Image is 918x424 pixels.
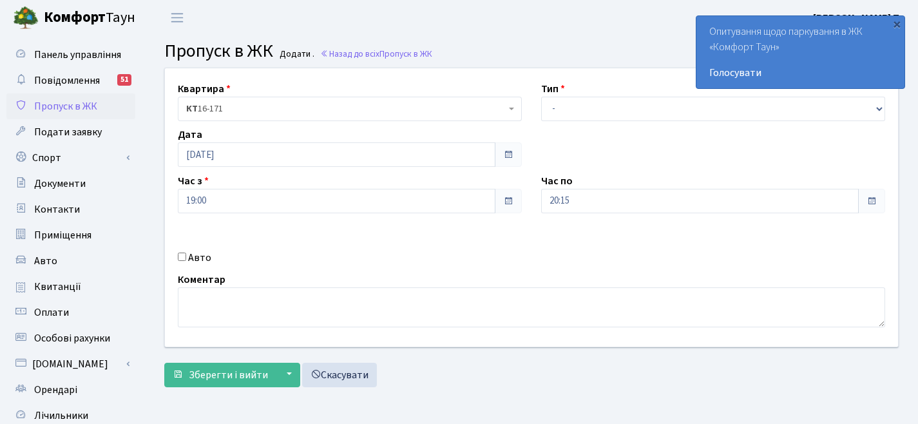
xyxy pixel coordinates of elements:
b: [PERSON_NAME] П. [813,11,903,25]
span: Авто [34,254,57,268]
span: Лічильники [34,409,88,423]
span: Пропуск в ЖК [34,99,97,113]
a: Пропуск в ЖК [6,93,135,119]
a: [PERSON_NAME] П. [813,10,903,26]
a: Приміщення [6,222,135,248]
img: logo.png [13,5,39,31]
b: КТ [186,102,198,115]
label: Дата [178,127,202,142]
a: Скасувати [302,363,377,387]
span: Особові рахунки [34,331,110,345]
div: × [890,17,903,30]
label: Квартира [178,81,231,97]
span: Приміщення [34,228,91,242]
span: Оплати [34,305,69,320]
div: Опитування щодо паркування в ЖК «Комфорт Таун» [696,16,904,88]
span: Документи [34,177,86,191]
span: Подати заявку [34,125,102,139]
a: [DOMAIN_NAME] [6,351,135,377]
span: Контакти [34,202,80,217]
label: Час по [541,173,573,189]
button: Зберегти і вийти [164,363,276,387]
button: Переключити навігацію [161,7,193,28]
span: Орендарі [34,383,77,397]
a: Контакти [6,197,135,222]
span: Повідомлення [34,73,100,88]
span: Панель управління [34,48,121,62]
a: Документи [6,171,135,197]
a: Авто [6,248,135,274]
a: Квитанції [6,274,135,300]
label: Тип [541,81,565,97]
a: Орендарі [6,377,135,403]
a: Панель управління [6,42,135,68]
a: Подати заявку [6,119,135,145]
small: Додати . [277,49,314,60]
span: <b>КТ</b>&nbsp;&nbsp;&nbsp;&nbsp;16-171 [186,102,506,115]
span: Квитанції [34,280,81,294]
span: Зберегти і вийти [189,368,268,382]
b: Комфорт [44,7,106,28]
a: Особові рахунки [6,325,135,351]
span: Таун [44,7,135,29]
label: Час з [178,173,209,189]
a: Назад до всіхПропуск в ЖК [320,48,432,60]
label: Авто [188,250,211,265]
label: Коментар [178,272,225,287]
a: Спорт [6,145,135,171]
a: Голосувати [709,65,892,81]
span: Пропуск в ЖК [379,48,432,60]
span: Пропуск в ЖК [164,38,273,64]
a: Оплати [6,300,135,325]
div: 51 [117,74,131,86]
a: Повідомлення51 [6,68,135,93]
span: <b>КТ</b>&nbsp;&nbsp;&nbsp;&nbsp;16-171 [178,97,522,121]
